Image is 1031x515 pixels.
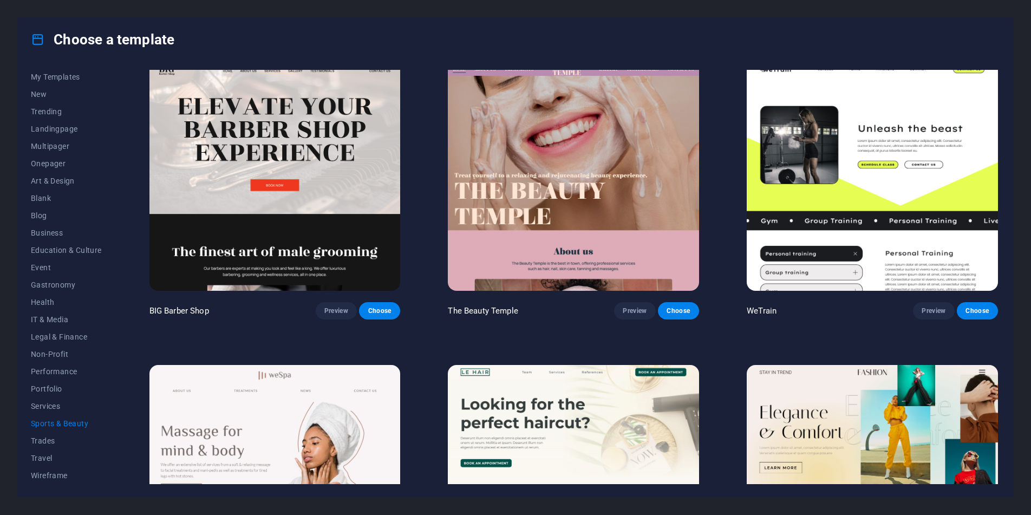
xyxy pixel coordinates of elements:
button: Portfolio [31,380,102,397]
button: Landingpage [31,120,102,138]
button: Services [31,397,102,415]
p: The Beauty Temple [448,305,518,316]
button: Travel [31,449,102,467]
span: Trending [31,107,102,116]
span: Blank [31,194,102,203]
span: Choose [667,307,690,315]
button: Preview [614,302,655,320]
span: Health [31,298,102,307]
button: Sports & Beauty [31,415,102,432]
span: Preview [324,307,348,315]
span: Art & Design [31,177,102,185]
span: Performance [31,367,102,376]
button: Blog [31,207,102,224]
span: IT & Media [31,315,102,324]
button: Gastronomy [31,276,102,294]
span: New [31,90,102,99]
button: Non-Profit [31,345,102,363]
img: WeTrain [747,60,998,291]
span: Education & Culture [31,246,102,255]
p: WeTrain [747,305,776,316]
img: The Beauty Temple [448,60,699,291]
p: BIG Barber Shop [149,305,209,316]
button: Onepager [31,155,102,172]
button: Wireframe [31,467,102,484]
span: Multipager [31,142,102,151]
span: Event [31,263,102,272]
span: Travel [31,454,102,462]
button: Health [31,294,102,311]
button: Preview [316,302,357,320]
span: Choose [368,307,391,315]
span: Preview [623,307,647,315]
span: My Templates [31,73,102,81]
span: Onepager [31,159,102,168]
img: BIG Barber Shop [149,60,401,291]
span: Wireframe [31,471,102,480]
span: Trades [31,436,102,445]
button: New [31,86,102,103]
button: Trending [31,103,102,120]
span: Landingpage [31,125,102,133]
span: Services [31,402,102,410]
span: Blog [31,211,102,220]
button: IT & Media [31,311,102,328]
button: My Templates [31,68,102,86]
span: Preview [922,307,945,315]
span: Choose [965,307,989,315]
button: Education & Culture [31,242,102,259]
button: Choose [957,302,998,320]
button: Art & Design [31,172,102,190]
button: Preview [913,302,954,320]
button: Choose [359,302,400,320]
button: Multipager [31,138,102,155]
span: Portfolio [31,384,102,393]
button: Performance [31,363,102,380]
button: Trades [31,432,102,449]
h4: Choose a template [31,31,174,48]
button: Choose [658,302,699,320]
span: Sports & Beauty [31,419,102,428]
span: Gastronomy [31,281,102,289]
span: Legal & Finance [31,333,102,341]
button: Legal & Finance [31,328,102,345]
span: Business [31,229,102,237]
button: Event [31,259,102,276]
button: Blank [31,190,102,207]
span: Non-Profit [31,350,102,358]
button: Business [31,224,102,242]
